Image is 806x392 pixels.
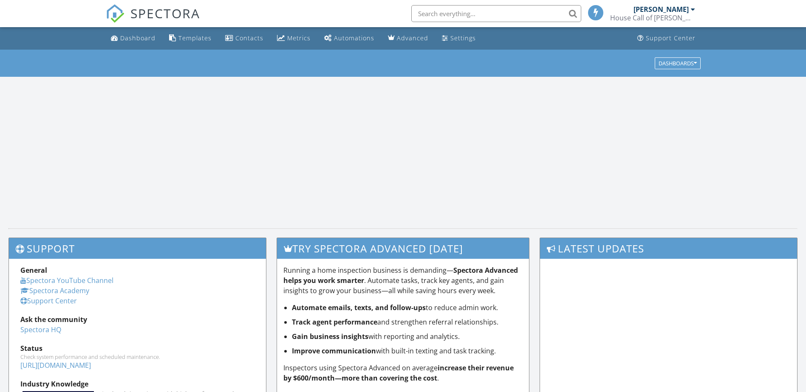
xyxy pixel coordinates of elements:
div: Ask the community [20,314,255,325]
li: to reduce admin work. [292,302,523,313]
p: Running a home inspection business is demanding— . Automate tasks, track key agents, and gain ins... [283,265,523,296]
div: [PERSON_NAME] [633,5,689,14]
h3: Latest Updates [540,238,797,259]
div: Metrics [287,34,311,42]
div: Check system performance and scheduled maintenance. [20,353,255,360]
a: Templates [166,31,215,46]
div: House Call of Marrero © 2025 House Call [610,14,695,22]
div: Settings [450,34,476,42]
strong: General [20,266,47,275]
li: with reporting and analytics. [292,331,523,342]
h3: Support [9,238,266,259]
div: Dashboards [659,60,697,66]
a: Support Center [634,31,699,46]
strong: Track agent performance [292,317,377,327]
div: Advanced [397,34,428,42]
div: Status [20,343,255,353]
strong: Improve communication [292,346,376,356]
a: Contacts [222,31,267,46]
img: The Best Home Inspection Software - Spectora [106,4,124,23]
strong: Automate emails, texts, and follow-ups [292,303,426,312]
p: Inspectors using Spectora Advanced on average . [283,363,523,383]
div: Industry Knowledge [20,379,255,389]
strong: increase their revenue by $600/month—more than covering the cost [283,363,514,383]
a: [URL][DOMAIN_NAME] [20,361,91,370]
li: and strengthen referral relationships. [292,317,523,327]
input: Search everything... [411,5,581,22]
a: Spectora Academy [20,286,89,295]
a: Automations (Basic) [321,31,378,46]
div: Contacts [235,34,263,42]
strong: Gain business insights [292,332,368,341]
span: SPECTORA [130,4,200,22]
a: SPECTORA [106,11,200,29]
a: Spectora HQ [20,325,61,334]
h3: Try spectora advanced [DATE] [277,238,529,259]
a: Spectora YouTube Channel [20,276,113,285]
a: Dashboard [107,31,159,46]
a: Metrics [274,31,314,46]
div: Automations [334,34,374,42]
a: Settings [438,31,479,46]
div: Templates [178,34,212,42]
a: Advanced [385,31,432,46]
button: Dashboards [655,57,701,69]
li: with built-in texting and task tracking. [292,346,523,356]
div: Support Center [646,34,696,42]
div: Dashboard [120,34,156,42]
strong: Spectora Advanced helps you work smarter [283,266,518,285]
a: Support Center [20,296,77,305]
